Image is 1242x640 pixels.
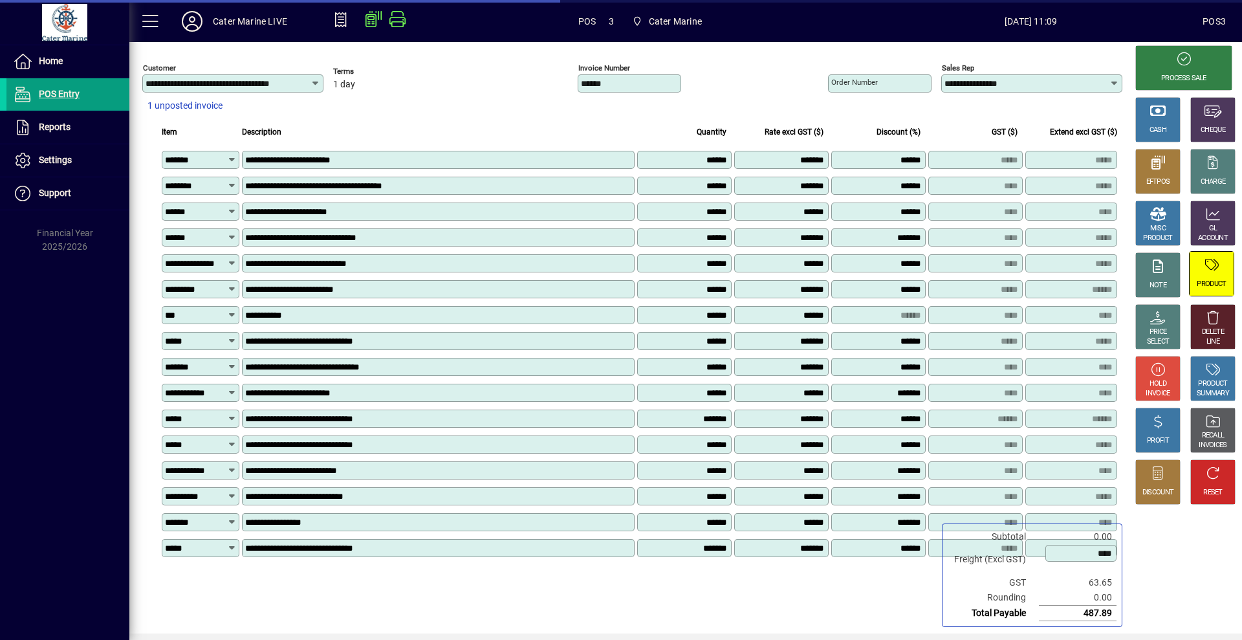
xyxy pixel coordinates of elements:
td: Freight (Excl GST) [948,544,1039,575]
div: RESET [1203,488,1223,498]
div: DISCOUNT [1142,488,1173,498]
div: SELECT [1147,337,1170,347]
mat-label: Sales rep [942,63,974,72]
span: Item [162,125,177,139]
span: POS Entry [39,89,80,99]
div: CHARGE [1201,177,1226,187]
div: DELETE [1202,327,1224,337]
div: POS3 [1203,11,1226,32]
a: Settings [6,144,129,177]
div: LINE [1206,337,1219,347]
div: EFTPOS [1146,177,1170,187]
span: Cater Marine [649,11,702,32]
mat-label: Customer [143,63,176,72]
span: 1 day [333,80,355,90]
span: Terms [333,67,411,76]
div: GL [1209,224,1217,234]
mat-label: Invoice number [578,63,630,72]
div: PRODUCT [1198,379,1227,389]
div: Cater Marine LIVE [213,11,287,32]
a: Home [6,45,129,78]
div: PRICE [1149,327,1167,337]
div: RECALL [1202,431,1225,441]
td: Total Payable [948,606,1039,621]
button: Profile [171,10,213,33]
span: POS [578,11,596,32]
div: PROCESS SALE [1161,74,1206,83]
td: 0.00 [1039,590,1117,606]
span: Support [39,188,71,198]
button: 1 unposted invoice [142,94,228,118]
div: PRODUCT [1143,234,1172,243]
td: 0.00 [1039,529,1117,544]
td: 63.65 [1039,575,1117,590]
span: GST ($) [992,125,1018,139]
div: SUMMARY [1197,389,1229,399]
td: Rounding [948,590,1039,606]
span: Discount (%) [877,125,921,139]
a: Support [6,177,129,210]
span: Reports [39,122,71,132]
span: Extend excl GST ($) [1050,125,1117,139]
mat-label: Order number [831,78,878,87]
div: PRODUCT [1197,280,1226,289]
span: Description [242,125,281,139]
td: Subtotal [948,529,1039,544]
span: Home [39,56,63,66]
div: NOTE [1149,281,1166,291]
div: PROFIT [1147,436,1169,446]
span: [DATE] 11:09 [859,11,1203,32]
div: HOLD [1149,379,1166,389]
span: 1 unposted invoice [147,99,223,113]
div: INVOICE [1146,389,1170,399]
div: CHEQUE [1201,126,1225,135]
a: Reports [6,111,129,144]
span: Rate excl GST ($) [765,125,823,139]
td: GST [948,575,1039,590]
div: CASH [1149,126,1166,135]
div: INVOICES [1199,441,1226,450]
div: MISC [1150,224,1166,234]
span: 3 [609,11,614,32]
span: Settings [39,155,72,165]
span: Cater Marine [627,10,707,33]
td: 487.89 [1039,606,1117,621]
span: Quantity [697,125,726,139]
